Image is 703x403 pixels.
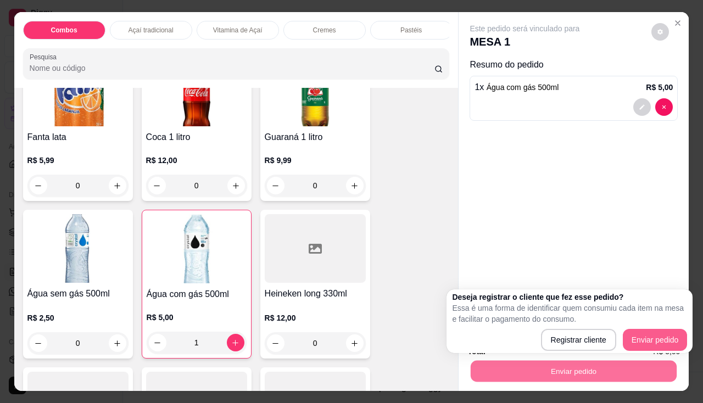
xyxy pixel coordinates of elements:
[633,98,651,116] button: decrease-product-quantity
[452,303,687,324] p: Essa é uma forma de identificar quem consumiu cada item na mesa e facilitar o pagamento do consumo.
[27,312,129,323] p: R$ 2,50
[148,177,166,194] button: decrease-product-quantity
[147,312,247,323] p: R$ 5,00
[265,287,366,300] h4: Heineken long 330ml
[475,81,559,94] p: 1 x
[646,82,673,93] p: R$ 5,00
[655,98,673,116] button: decrease-product-quantity
[265,312,366,323] p: R$ 12,00
[541,329,616,351] button: Registrar cliente
[213,26,263,35] p: Vitamina de Açaí
[471,361,677,382] button: Enviar pedido
[109,177,126,194] button: increase-product-quantity
[51,26,77,35] p: Combos
[129,26,174,35] p: Açaí tradicional
[27,155,129,166] p: R$ 5,99
[30,52,60,61] label: Pesquisa
[487,83,559,92] span: Água com gás 500ml
[267,177,284,194] button: decrease-product-quantity
[452,292,687,303] h2: Deseja registrar o cliente que fez esse pedido?
[227,334,244,351] button: increase-product-quantity
[146,58,247,126] img: product-image
[227,177,245,194] button: increase-product-quantity
[651,23,669,41] button: decrease-product-quantity
[265,155,366,166] p: R$ 9,99
[27,214,129,283] img: product-image
[147,215,247,283] img: product-image
[470,23,579,34] p: Este pedido será vinculado para
[147,288,247,301] h4: Água com gás 500ml
[27,58,129,126] img: product-image
[30,177,47,194] button: decrease-product-quantity
[109,334,126,352] button: increase-product-quantity
[470,34,579,49] p: MESA 1
[346,334,364,352] button: increase-product-quantity
[149,334,166,351] button: decrease-product-quantity
[27,131,129,144] h4: Fanta lata
[467,347,485,356] strong: Total
[30,63,434,74] input: Pesquisa
[27,287,129,300] h4: Água sem gás 500ml
[146,155,247,166] p: R$ 12,00
[313,26,336,35] p: Cremes
[265,58,366,126] img: product-image
[146,131,247,144] h4: Coca 1 litro
[265,131,366,144] h4: Guaraná 1 litro
[267,334,284,352] button: decrease-product-quantity
[669,14,687,32] button: Close
[623,329,688,351] button: Enviar pedido
[30,334,47,352] button: decrease-product-quantity
[346,177,364,194] button: increase-product-quantity
[470,58,678,71] p: Resumo do pedido
[400,26,422,35] p: Pastéis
